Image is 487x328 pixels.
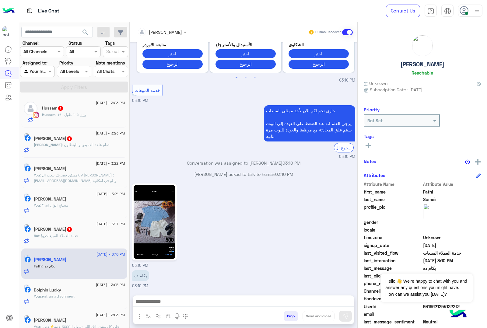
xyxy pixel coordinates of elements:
[423,242,481,249] span: 2025-03-22T17:53:35.136Z
[364,280,422,287] span: phone_number
[423,189,481,195] span: Fathi
[142,49,203,58] button: اختر
[132,160,355,166] p: Conversation was assigned to [PERSON_NAME]
[315,30,341,35] small: Human Handover
[24,194,29,199] img: picture
[423,311,481,317] span: null
[289,60,349,68] button: الرجوع
[465,159,470,164] img: notes
[264,105,355,141] p: 25/8/2025, 3:10 PM
[215,60,276,68] button: الرجوع
[475,159,481,165] img: add
[34,264,42,268] span: Fathi
[96,221,125,227] span: [DATE] - 3:17 PM
[25,226,31,232] img: Facebook
[364,311,422,317] span: email
[62,142,109,147] span: تمام هاخد القميص و البنطلون
[364,234,422,241] span: timezone
[425,5,437,17] a: tab
[82,29,89,36] span: search
[364,250,422,256] span: last_visited_flow
[40,233,78,238] span: : خدمة العملاء المبيعات
[412,35,433,56] img: picture
[25,256,31,263] img: Facebook
[423,181,481,187] span: Attribute Value
[339,78,355,83] span: 03:10 PM
[243,75,249,81] button: 2 of 2
[34,227,72,232] h5: عبدالستار محمود عبدالستار
[58,106,63,111] span: 1
[96,60,125,66] label: Note mentions
[423,196,481,203] span: Sameir
[24,102,37,115] img: defaultAdmin.png
[34,288,61,293] h5: Dolphin Lucky
[444,8,451,15] img: tab
[23,40,40,46] label: Channel:
[173,313,181,320] img: send voice note
[34,173,116,188] span: ممكن حضرتك تبعت ال CV علي الايميل : HR@eaglemenwear.com و لو في امكانية الادارة هتتواصل بيك ❤️
[135,88,160,93] span: خدمة المبيعات
[96,282,125,288] span: [DATE] - 3:05 PM
[364,257,422,264] span: last_interaction
[401,61,444,68] h5: [PERSON_NAME]
[96,312,125,318] span: [DATE] - 3:03 PM
[364,159,376,164] h6: Notes
[423,250,481,256] span: خدمة العملاء المبيعات
[423,219,481,225] span: null
[25,135,31,141] img: Facebook
[364,227,422,233] span: locale
[24,133,29,138] img: picture
[2,5,15,17] img: Logo
[146,314,151,319] img: select flow
[183,314,188,319] img: make a call
[68,40,82,46] label: Status
[34,136,72,141] h5: Abdullah Omar
[252,75,258,81] button: 3 of 2
[25,317,31,323] img: Facebook
[34,318,66,323] h5: Nsreen Waziry
[136,313,143,320] img: send attachment
[34,197,66,202] h5: Karim Ahmed
[34,257,66,262] h5: Fathi Sameir
[386,5,420,17] a: Contact Us
[55,112,86,117] span: وزن ١٠٥ طول ١٩٠
[96,252,125,257] span: [DATE] - 3:10 PM
[142,41,203,48] p: متابعة الاوردر
[132,263,148,268] span: 03:10 PM
[42,112,55,117] span: Hussam
[215,41,276,48] p: الأستبدال والأسترجاع
[364,134,481,139] h6: Tags
[42,106,64,111] h5: Hussam
[364,288,422,294] span: ChannelId
[473,7,481,15] img: profile
[233,75,240,81] button: 1 of 2
[423,257,481,264] span: 2025-08-25T12:10:42.832Z
[423,303,481,310] span: 9316621255122212
[24,254,29,260] img: picture
[364,196,422,203] span: last_name
[364,181,422,187] span: Attribute Name
[412,70,433,75] h6: Reachable
[423,227,481,233] span: null
[427,8,434,15] img: tab
[142,60,203,68] button: الرجوع
[34,142,62,147] span: [PERSON_NAME]
[78,27,93,40] button: search
[26,7,33,15] img: tab
[34,294,40,298] span: You
[34,233,40,238] span: Bot
[381,274,472,302] span: Hello!👋 We're happy to chat with you and answer any questions you might have. How can we assist y...
[289,41,349,48] p: الشكاوى
[67,227,72,232] span: 7
[96,131,125,136] span: [DATE] - 3:23 PM
[364,303,422,310] span: UserId
[364,319,422,325] span: last_message_sentiment
[282,160,300,166] span: 03:10 PM
[96,100,125,106] span: [DATE] - 3:23 PM
[423,319,481,325] span: 0
[25,196,31,202] img: Facebook
[143,311,153,321] button: select flow
[25,287,31,293] img: Facebook
[303,311,335,321] button: Send and close
[163,311,173,321] button: create order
